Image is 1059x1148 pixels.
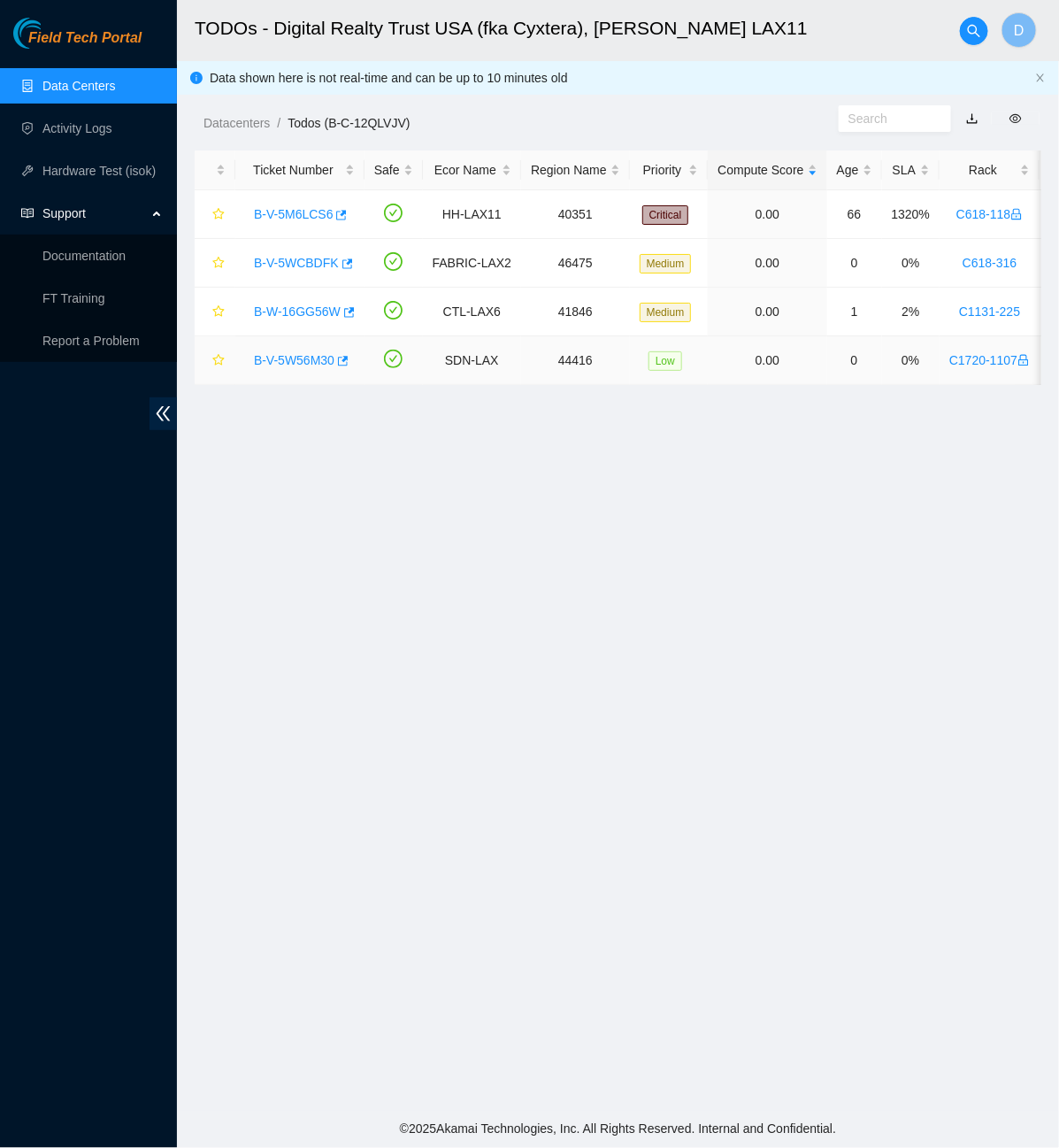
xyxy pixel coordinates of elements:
[1017,354,1030,366] span: lock
[963,256,1017,270] a: C618-316
[13,32,142,55] a: Akamai TechnologiesField Tech Portal
[882,288,940,336] td: 2%
[212,208,225,222] span: star
[521,288,630,336] td: 41846
[708,190,826,239] td: 0.00
[212,354,225,368] span: star
[827,239,882,288] td: 0
[953,104,992,133] button: download
[648,351,682,371] span: Low
[28,30,142,47] span: Field Tech Portal
[708,288,826,336] td: 0.00
[204,297,226,326] button: star
[956,207,1024,221] a: C618-118lock
[423,336,521,385] td: SDN-LAX
[254,353,334,367] a: B-V-5W56M30
[212,257,225,271] span: star
[960,17,988,45] button: search
[384,204,403,222] span: check-circle
[423,190,521,239] td: HH-LAX11
[642,205,689,225] span: Critical
[640,303,692,322] span: Medium
[423,239,521,288] td: FABRIC-LAX2
[827,288,882,336] td: 1
[42,121,112,135] a: Activity Logs
[212,305,225,320] span: star
[882,336,940,385] td: 0%
[288,116,410,130] a: Todos (B-C-12QLVJV)
[848,109,927,128] input: Search
[959,304,1020,319] a: C1131-225
[521,190,630,239] td: 40351
[1035,73,1046,84] button: close
[13,18,89,49] img: Akamai Technologies
[521,239,630,288] td: 46475
[966,112,978,126] a: download
[1001,12,1037,48] button: D
[708,239,826,288] td: 0.00
[21,207,34,220] span: read
[42,249,126,263] a: Documentation
[384,252,403,271] span: check-circle
[1009,112,1022,125] span: eye
[177,1111,1059,1148] footer: © 2025 Akamai Technologies, Inc. All Rights Reserved. Internal and Confidential.
[204,249,226,277] button: star
[1010,208,1023,220] span: lock
[882,239,940,288] td: 0%
[204,346,226,374] button: star
[254,256,339,270] a: B-V-5WCBDFK
[254,304,341,319] a: B-W-16GG56W
[949,353,1030,367] a: C1720-1107lock
[277,116,280,130] span: /
[961,24,987,38] span: search
[42,291,105,305] a: FT Training
[204,200,226,228] button: star
[827,190,882,239] td: 66
[708,336,826,385] td: 0.00
[423,288,521,336] td: CTL-LAX6
[1035,73,1046,83] span: close
[882,190,940,239] td: 1320%
[1014,19,1024,42] span: D
[42,79,115,93] a: Data Centers
[384,301,403,320] span: check-circle
[521,336,630,385] td: 44416
[42,323,163,358] p: Report a Problem
[384,350,403,368] span: check-circle
[254,207,333,221] a: B-V-5M6LCS6
[203,116,270,130] a: Datacenters
[42,196,147,231] span: Support
[150,397,177,430] span: double-left
[827,336,882,385] td: 0
[42,164,156,178] a: Hardware Test (isok)
[640,254,692,274] span: Medium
